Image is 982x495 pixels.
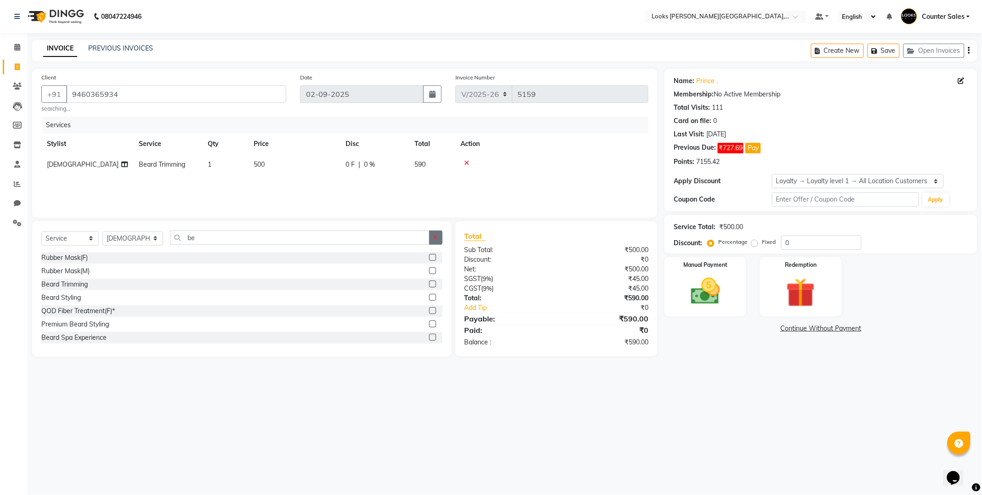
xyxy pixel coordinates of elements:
div: ( ) [458,284,556,293]
th: Total [409,134,455,154]
th: Disc [340,134,409,154]
div: Coupon Code [674,195,772,204]
th: Qty [202,134,248,154]
div: Discount: [458,255,556,264]
iframe: chat widget [943,458,973,486]
div: Beard Trimming [41,280,88,289]
div: 0 [713,116,717,126]
button: Apply [923,193,949,207]
div: ₹590.00 [556,337,655,347]
span: 9% [483,275,492,282]
b: 08047224946 [101,4,142,29]
div: QOD Fiber Treatment(F)* [41,306,115,316]
div: ₹590.00 [556,293,655,303]
a: INVOICE [43,40,77,57]
div: Discount: [674,238,702,248]
div: Service Total: [674,222,715,232]
th: Service [133,134,202,154]
div: 111 [712,103,723,112]
div: ₹500.00 [556,264,655,274]
div: ₹0 [573,303,655,313]
button: Save [868,44,900,58]
button: Pay [745,143,761,153]
div: No Active Membership [674,90,968,99]
label: Redemption [785,261,817,269]
span: 590 [414,160,426,169]
label: Date [300,73,312,82]
input: Search by Name/Mobile/Email/Code [66,85,286,103]
label: Invoice Number [455,73,495,82]
div: Beard Styling [41,293,81,303]
img: logo [23,4,86,29]
div: 7155.42 [696,157,720,167]
div: Card on file: [674,116,711,126]
div: ₹45.00 [556,284,655,293]
label: Fixed [762,238,776,246]
div: ₹590.00 [556,313,655,324]
a: PREVIOUS INVOICES [88,44,153,52]
div: Rubber Mask(F) [41,253,88,263]
span: 0 % [364,160,375,169]
input: Search or Scan [170,231,430,245]
a: Add Tip [458,303,573,313]
span: 1 [208,160,211,169]
div: ₹0 [556,325,655,336]
span: | [358,160,360,169]
span: Total [465,231,486,241]
span: 500 [254,160,265,169]
div: Services [42,117,655,134]
div: ( ) [458,274,556,284]
div: Net: [458,264,556,274]
img: _cash.svg [682,275,729,308]
div: Rubber Mask(M) [41,266,90,276]
div: Beard Spa Experience [41,333,107,343]
span: Counter Sales [922,12,965,22]
a: Prince . [696,76,718,86]
div: Last Visit: [674,129,704,139]
th: Action [455,134,648,154]
div: Balance : [458,337,556,347]
div: [DATE] [706,129,726,139]
button: Create New [811,44,864,58]
img: Counter Sales [901,8,917,24]
button: Open Invoices [903,44,965,58]
div: Name: [674,76,694,86]
a: Continue Without Payment [666,324,976,333]
label: Manual Payment [683,261,727,269]
div: Apply Discount [674,176,772,186]
th: Price [248,134,340,154]
div: Payable: [458,313,556,324]
small: searching... [41,105,286,113]
span: CGST [465,284,482,292]
div: Membership: [674,90,714,99]
div: ₹0 [556,255,655,264]
div: ₹45.00 [556,274,655,284]
label: Percentage [718,238,748,246]
span: SGST [465,275,481,283]
div: Previous Due: [674,143,716,153]
div: Total Visits: [674,103,710,112]
span: 0 F [346,160,355,169]
div: Total: [458,293,556,303]
th: Stylist [41,134,133,154]
div: ₹500.00 [719,222,743,232]
div: Points: [674,157,694,167]
span: Beard Trimming [139,160,185,169]
button: +91 [41,85,67,103]
div: Sub Total: [458,245,556,255]
div: Paid: [458,325,556,336]
div: Premium Beard Styling [41,320,109,329]
img: _gift.svg [777,275,824,311]
input: Enter Offer / Coupon Code [772,192,919,207]
span: 9% [483,285,492,292]
div: ₹500.00 [556,245,655,255]
span: ₹727.69 [718,143,744,153]
label: Client [41,73,56,82]
span: [DEMOGRAPHIC_DATA] [47,160,119,169]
